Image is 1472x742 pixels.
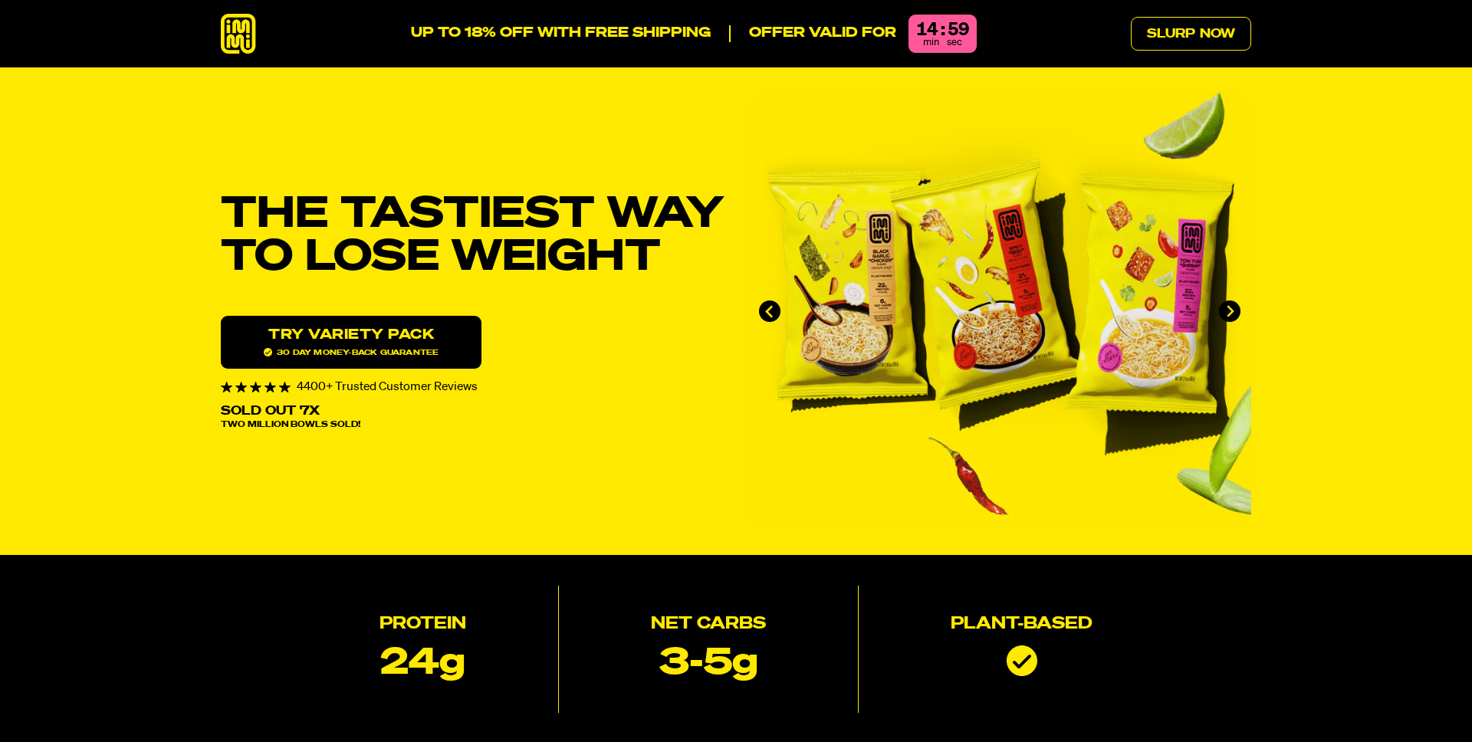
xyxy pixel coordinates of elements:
p: Offer valid for [729,25,896,42]
div: 59 [948,21,969,39]
span: Two Million Bowls Sold! [221,421,360,429]
h1: THE TASTIEST WAY TO LOSE WEIGHT [221,193,724,279]
div: 4400+ Trusted Customer Reviews [221,381,724,393]
p: UP TO 18% OFF WITH FREE SHIPPING [411,25,711,42]
button: Go to last slide [759,300,780,322]
h2: Plant-based [951,616,1092,633]
div: 14 [916,21,938,39]
p: Sold Out 7X [221,405,320,418]
a: Slurp Now [1131,17,1251,51]
span: 30 day money-back guarantee [264,348,439,356]
li: 1 of 4 [748,92,1251,530]
div: : [941,21,945,39]
span: min [923,38,939,48]
p: 24g [380,645,465,682]
div: immi slideshow [748,92,1251,530]
h2: Net Carbs [651,616,766,633]
a: Try variety Pack30 day money-back guarantee [221,316,481,369]
span: sec [947,38,962,48]
p: 3-5g [659,645,758,682]
button: Next slide [1219,300,1240,322]
h2: Protein [379,616,466,633]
